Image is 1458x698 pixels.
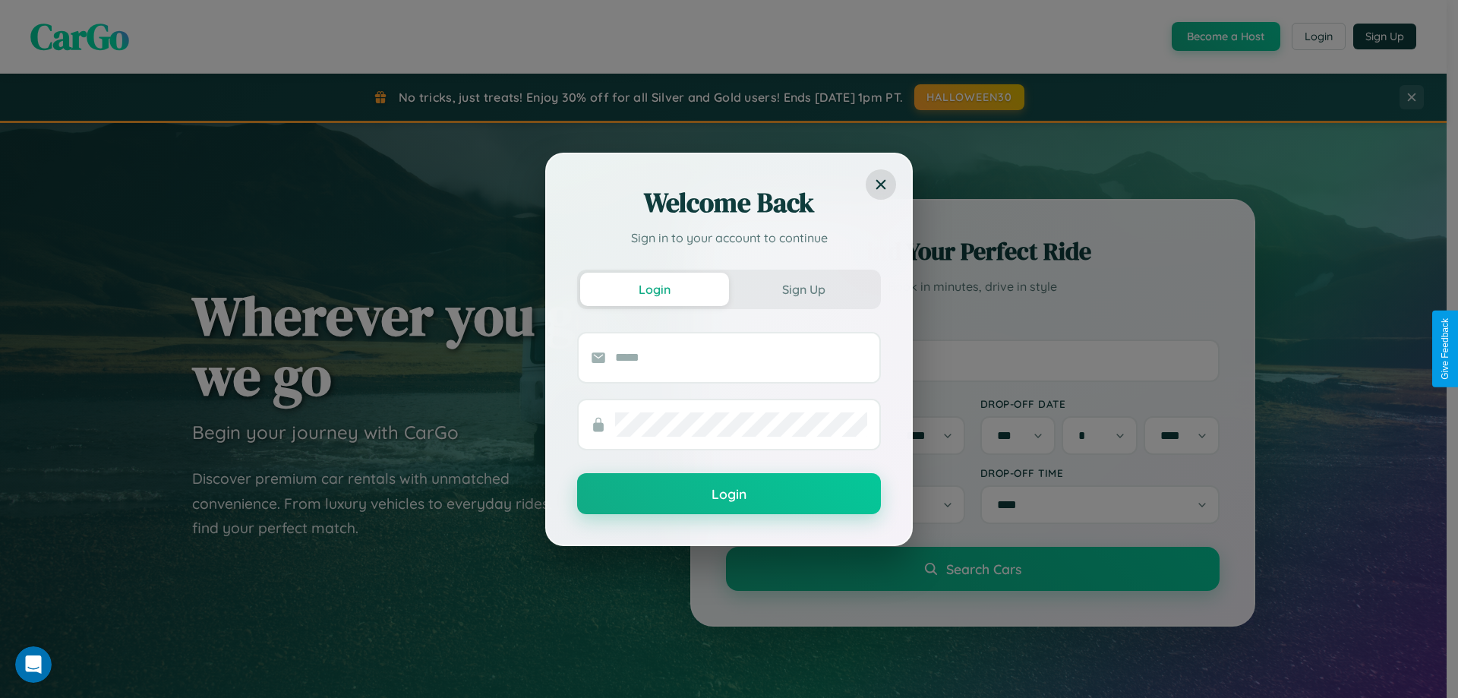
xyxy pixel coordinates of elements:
[577,185,881,221] h2: Welcome Back
[15,646,52,683] iframe: Intercom live chat
[580,273,729,306] button: Login
[577,473,881,514] button: Login
[577,229,881,247] p: Sign in to your account to continue
[729,273,878,306] button: Sign Up
[1440,318,1450,380] div: Give Feedback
